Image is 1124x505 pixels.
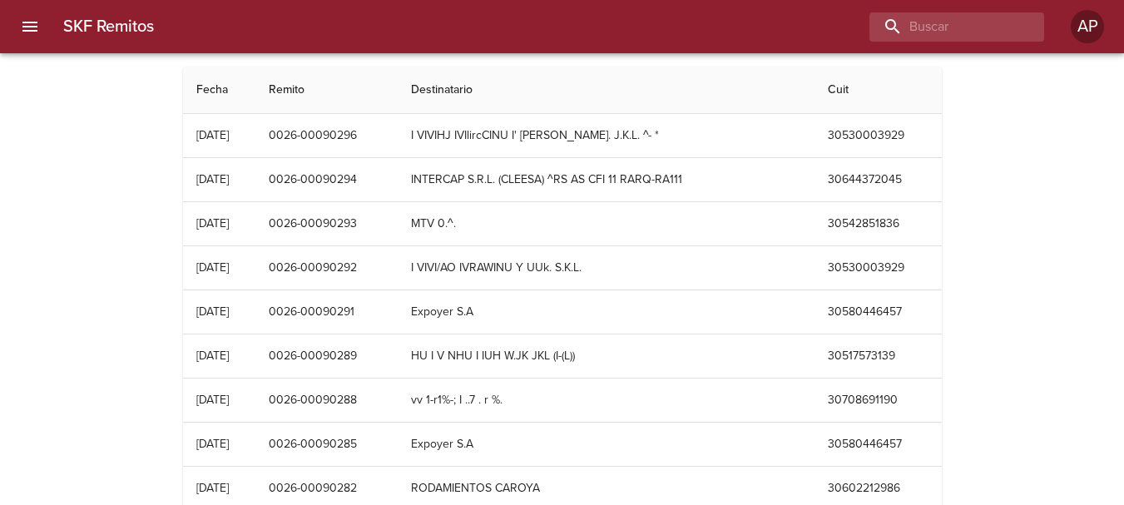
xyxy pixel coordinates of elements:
[183,246,255,290] td: [DATE]
[183,114,255,157] td: [DATE]
[255,334,398,378] td: 0026-00090289
[255,423,398,466] td: 0026-00090285
[255,290,398,334] td: 0026-00090291
[10,7,50,47] button: menu
[183,158,255,201] td: [DATE]
[255,202,398,245] td: 0026-00090293
[398,158,815,201] td: INTERCAP S.R.L. (CLEESA) ^RS AS CFI 11 RARQ-RA111
[398,423,815,466] td: Expoyer S.A
[398,202,815,245] td: MTV 0.^.
[815,202,942,245] td: 30542851836
[63,13,154,40] h6: SKF Remitos
[398,67,815,114] th: Destinatario
[255,67,398,114] th: Remito
[398,379,815,422] td: vv 1-r1%-; I ..7 . r %.
[398,290,815,334] td: Expoyer S.A
[815,423,942,466] td: 30580446457
[815,246,942,290] td: 30530003929
[398,246,815,290] td: I VIVI/AO IVRAWINU Y UUk. S.K.L.
[815,290,942,334] td: 30580446457
[255,114,398,157] td: 0026-00090296
[869,12,1016,42] input: buscar
[183,379,255,422] td: [DATE]
[183,334,255,378] td: [DATE]
[183,67,255,114] th: Fecha
[398,114,815,157] td: I VIVIHJ IVIlircCINU I' [PERSON_NAME]. J.K.L. ^- *
[1071,10,1104,43] div: AP
[255,158,398,201] td: 0026-00090294
[815,379,942,422] td: 30708691190
[255,246,398,290] td: 0026-00090292
[815,114,942,157] td: 30530003929
[815,334,942,378] td: 30517573139
[398,334,815,378] td: HU I V NHU I IUH W.JK JKL (I-(L))
[183,202,255,245] td: [DATE]
[183,423,255,466] td: [DATE]
[815,158,942,201] td: 30644372045
[255,379,398,422] td: 0026-00090288
[815,67,942,114] th: Cuit
[1071,10,1104,43] div: Abrir información de usuario
[183,290,255,334] td: [DATE]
